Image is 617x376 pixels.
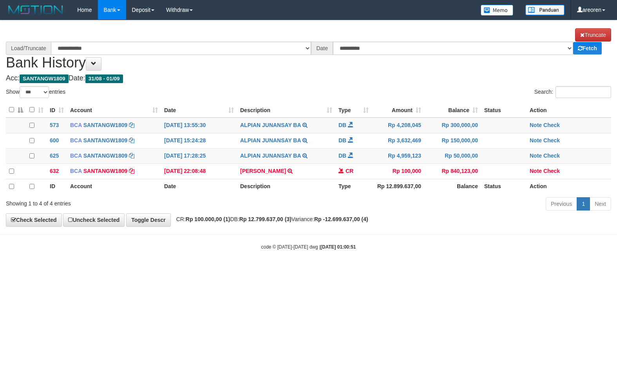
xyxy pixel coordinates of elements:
[590,197,611,211] a: Next
[525,5,565,15] img: panduan.png
[314,216,368,222] strong: Rp -12.699.637,00 (4)
[6,213,62,227] a: Check Selected
[338,153,346,159] span: DB
[372,118,424,133] td: Rp 4,208,045
[481,102,527,118] th: Status
[20,74,69,83] span: SANTANGW1809
[530,153,542,159] a: Note
[70,168,82,174] span: BCA
[527,102,611,118] th: Action
[6,86,65,98] label: Show entries
[83,153,128,159] a: SANTANGW1809
[129,137,134,143] a: Copy SANTANGW1809 to clipboard
[239,216,291,222] strong: Rp 12.799.637,00 (3)
[237,179,335,194] th: Description
[546,197,577,211] a: Previous
[129,168,134,174] a: Copy SANTANGW1809 to clipboard
[346,168,353,174] span: CR
[481,5,514,16] img: Button%20Memo.svg
[530,137,542,143] a: Note
[534,86,611,98] label: Search:
[6,74,611,82] h4: Acc: Date:
[530,168,542,174] a: Note
[186,216,230,222] strong: Rp 100.000,00 (1)
[161,133,237,148] td: [DATE] 15:24:28
[424,133,481,148] td: Rp 150,000,00
[63,213,125,227] a: Uncheck Selected
[70,153,82,159] span: BCA
[240,122,301,128] a: ALPIAN JUNANSAY BA
[67,102,161,118] th: Account: activate to sort column ascending
[240,153,301,159] a: ALPIAN JUNANSAY BA
[161,179,237,194] th: Date
[424,163,481,179] td: Rp 840,123,00
[83,122,128,128] a: SANTANGW1809
[6,4,65,16] img: MOTION_logo.png
[129,122,134,128] a: Copy SANTANGW1809 to clipboard
[83,168,128,174] a: SANTANGW1809
[543,122,560,128] a: Check
[335,179,372,194] th: Type
[555,86,611,98] input: Search:
[50,153,59,159] span: 625
[237,102,335,118] th: Description: activate to sort column ascending
[172,216,368,222] span: CR: DB: Variance:
[543,137,560,143] a: Check
[83,137,128,143] a: SANTANGW1809
[424,179,481,194] th: Balance
[70,137,82,143] span: BCA
[161,102,237,118] th: Date: activate to sort column ascending
[424,148,481,163] td: Rp 50,000,00
[85,74,123,83] span: 31/08 - 01/09
[161,163,237,179] td: [DATE] 22:08:48
[161,148,237,163] td: [DATE] 17:28:25
[573,42,602,54] a: Fetch
[481,179,527,194] th: Status
[129,153,134,159] a: Copy SANTANGW1809 to clipboard
[47,179,67,194] th: ID
[26,102,47,118] th: : activate to sort column ascending
[424,118,481,133] td: Rp 300,000,00
[6,196,251,207] div: Showing 1 to 4 of 4 entries
[543,168,560,174] a: Check
[6,42,51,55] div: Load/Truncate
[527,179,611,194] th: Action
[372,133,424,148] td: Rp 3,632,469
[6,102,26,118] th: : activate to sort column descending
[50,137,59,143] span: 600
[372,102,424,118] th: Amount: activate to sort column ascending
[372,179,424,194] th: Rp 12.899.637,00
[70,122,82,128] span: BCA
[50,168,59,174] span: 632
[577,197,590,211] a: 1
[338,122,346,128] span: DB
[424,102,481,118] th: Balance: activate to sort column ascending
[311,42,333,55] div: Date
[335,102,372,118] th: Type: activate to sort column ascending
[575,28,611,42] a: Truncate
[261,244,356,250] small: code © [DATE]-[DATE] dwg |
[20,86,49,98] select: Showentries
[240,137,301,143] a: ALPIAN JUNANSAY BA
[161,118,237,133] td: [DATE] 13:55:30
[50,122,59,128] span: 573
[47,102,67,118] th: ID: activate to sort column ascending
[320,244,356,250] strong: [DATE] 01:00:51
[543,153,560,159] a: Check
[338,137,346,143] span: DB
[126,213,171,227] a: Toggle Descr
[530,122,542,128] a: Note
[6,28,611,71] h1: Bank History
[372,148,424,163] td: Rp 4,959,123
[372,163,424,179] td: Rp 100,000
[240,168,286,174] a: [PERSON_NAME]
[67,179,161,194] th: Account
